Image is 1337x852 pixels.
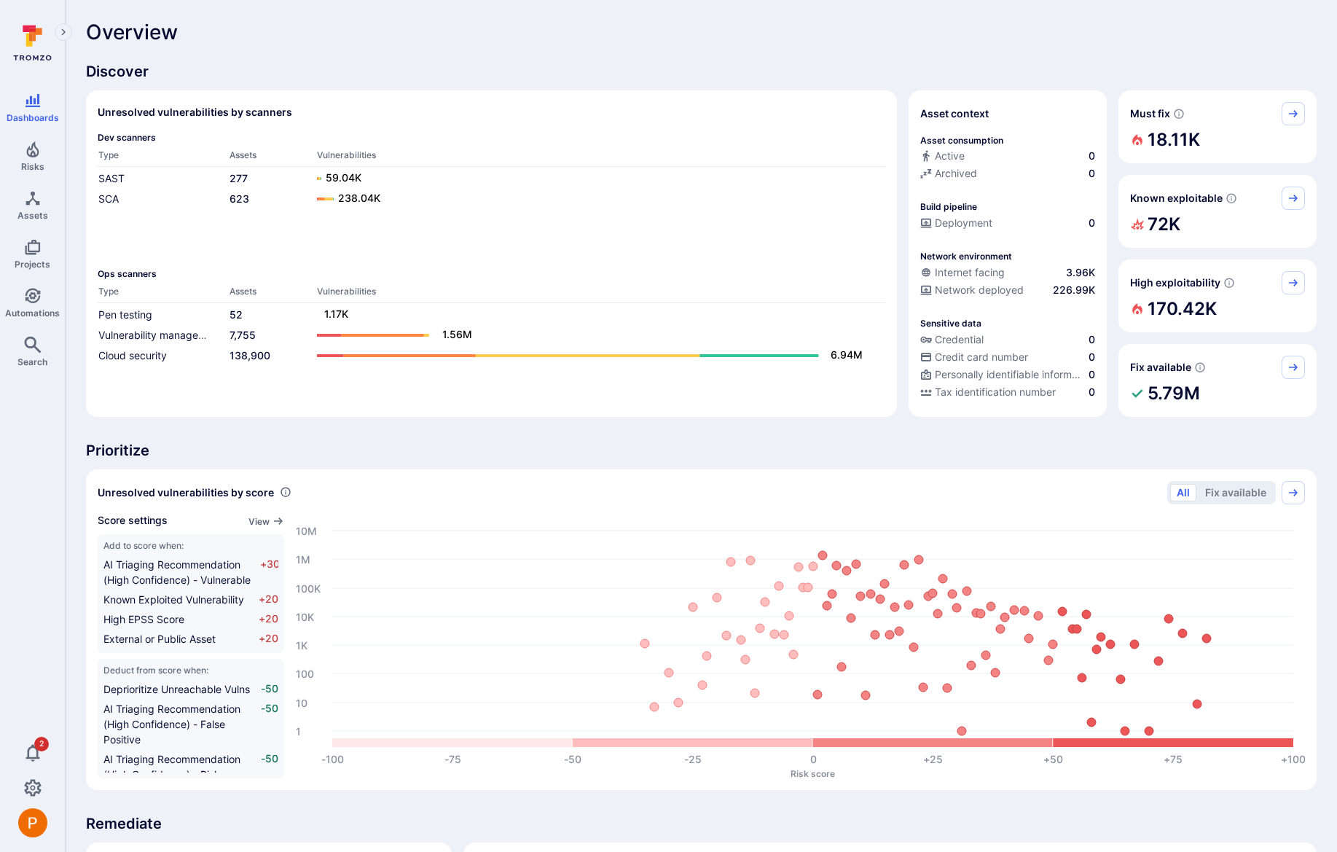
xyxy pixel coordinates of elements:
span: Archived [935,166,977,181]
span: Network deployed [935,283,1024,297]
span: Fix available [1130,360,1191,375]
span: 226.99K [1053,283,1095,297]
span: -50 [260,751,278,797]
span: 0 [1089,367,1095,382]
text: -75 [444,753,461,765]
h2: 170.42K [1148,294,1217,324]
span: +20 [259,592,278,607]
span: 0 [1089,332,1095,347]
span: Prioritize [86,440,1317,461]
a: Active0 [920,149,1095,163]
p: Sensitive data [920,318,981,329]
a: 623 [230,192,249,205]
span: Dev scanners [98,132,885,143]
text: 59.04K [326,171,361,184]
th: Type [98,149,229,167]
span: 0 [1089,149,1095,163]
h2: Unresolved vulnerabilities by scanners [98,105,292,120]
span: Asset context [920,106,989,121]
span: Score settings [98,513,168,528]
th: Vulnerabilities [316,285,885,303]
text: 0 [810,753,817,765]
div: Evidence indicative of handling user or service credentials [920,332,1095,350]
span: Risks [21,161,44,172]
a: Pen testing [98,308,152,321]
span: Credential [935,332,984,347]
span: Deprioritize Unreachable Vulns [103,683,250,695]
text: +50 [1043,753,1063,765]
span: Must fix [1130,106,1170,121]
a: 6.94M [317,347,871,364]
text: 1M [296,552,310,565]
span: +30 [260,557,278,587]
div: Internet facing [920,265,1005,280]
span: +20 [259,631,278,646]
a: 1.17K [317,306,871,324]
p: Asset consumption [920,135,1003,146]
a: Personally identifiable information (PII)0 [920,367,1095,382]
span: AI Triaging Recommendation (High Confidence) - Risk Accepted [103,753,240,796]
div: Personally identifiable information (PII) [920,367,1086,382]
text: 1 [296,724,301,737]
th: Type [98,285,229,303]
a: Tax identification number0 [920,385,1095,399]
span: Add to score when: [103,540,278,551]
h2: 72K [1148,210,1180,239]
span: Ops scanners [98,268,885,279]
span: Automations [5,308,60,318]
text: -50 [564,753,581,765]
span: -50 [260,701,278,747]
div: Fix available [1118,344,1317,417]
div: Number of vulnerabilities in status 'Open' 'Triaged' and 'In process' grouped by score [280,485,291,500]
h2: 18.11K [1148,125,1200,155]
a: Deployment0 [920,216,1095,230]
div: Network deployed [920,283,1024,297]
a: 138,900 [230,349,270,361]
a: SAST [98,172,125,184]
img: ACg8ocICMCW9Gtmm-eRbQDunRucU07-w0qv-2qX63v-oG-s=s96-c [18,808,47,837]
text: 10 [296,696,307,708]
span: Deduct from score when: [103,665,278,676]
a: 238.04K [317,190,871,208]
button: View [248,516,284,527]
span: Personally identifiable information (PII) [935,367,1086,382]
button: All [1170,484,1196,501]
th: Assets [229,149,316,167]
span: High exploitability [1130,275,1220,290]
a: Archived0 [920,166,1095,181]
a: SCA [98,192,119,205]
span: Search [17,356,47,367]
a: 52 [230,308,243,321]
svg: EPSS score ≥ 0.7 [1223,277,1235,289]
span: Overview [86,20,178,44]
span: Discover [86,61,1317,82]
div: Commits seen in the last 180 days [920,149,1095,166]
span: Remediate [86,813,1317,834]
span: 2 [34,737,49,751]
a: Internet facing3.96K [920,265,1095,280]
a: Vulnerability management [98,329,222,341]
span: +20 [259,611,278,627]
div: Tax identification number [920,385,1056,399]
i: Expand navigation menu [58,26,68,39]
a: Network deployed226.99K [920,283,1095,297]
text: -100 [321,753,344,765]
text: 10K [296,610,314,622]
div: Credit card number [920,350,1028,364]
span: Known exploitable [1130,191,1223,206]
span: Known Exploited Vulnerability [103,593,244,606]
a: 1.56M [317,327,871,344]
text: 1.56M [442,328,472,340]
span: Credit card number [935,350,1028,364]
text: +75 [1164,753,1183,765]
text: 1.17K [324,308,348,320]
div: Evidence that an asset is internet facing [920,265,1095,283]
div: Peter Baker [18,808,47,837]
span: Internet facing [935,265,1005,280]
h2: 5.79M [1148,379,1200,408]
div: Configured deployment pipeline [920,216,1095,233]
a: Credit card number0 [920,350,1095,364]
th: Assets [229,285,316,303]
span: Tax identification number [935,385,1056,399]
span: 0 [1089,385,1095,399]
